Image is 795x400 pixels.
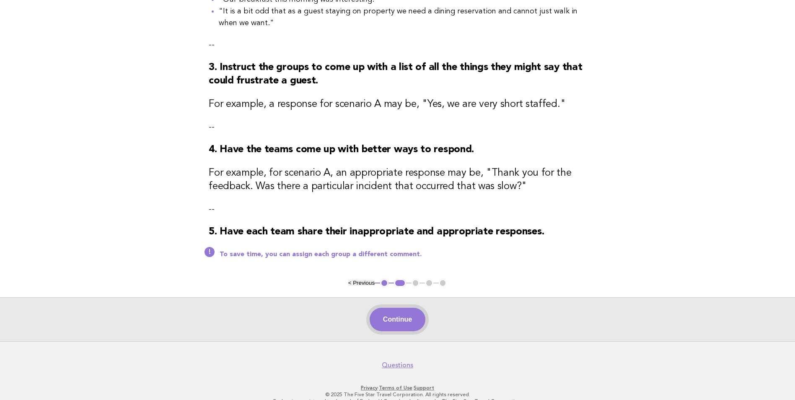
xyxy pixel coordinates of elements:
[209,98,586,111] h3: For example, a response for scenario A may be, "Yes, we are very short staffed."
[209,62,582,86] strong: 3. Instruct the groups to come up with a list of all the things they might say that could frustra...
[220,250,586,259] p: To save time, you can assign each group a different comment.
[382,361,413,369] a: Questions
[209,145,474,155] strong: 4. Have the teams come up with better ways to respond.
[141,384,654,391] p: · ·
[380,279,388,287] button: 1
[209,227,544,237] strong: 5. Have each team share their inappropriate and appropriate responses.
[219,5,586,29] li: "It is a bit odd that as a guest staying on property we need a dining reservation and cannot just...
[361,385,378,391] a: Privacy
[379,385,412,391] a: Terms of Use
[370,308,425,331] button: Continue
[394,279,406,287] button: 2
[209,121,586,133] p: --
[209,203,586,215] p: --
[348,280,375,286] button: < Previous
[141,391,654,398] p: © 2025 The Five Star Travel Corporation. All rights reserved.
[209,39,586,51] p: --
[209,166,586,193] h3: For example, for scenario A, an appropriate response may be, "Thank you for the feedback. Was the...
[414,385,434,391] a: Support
